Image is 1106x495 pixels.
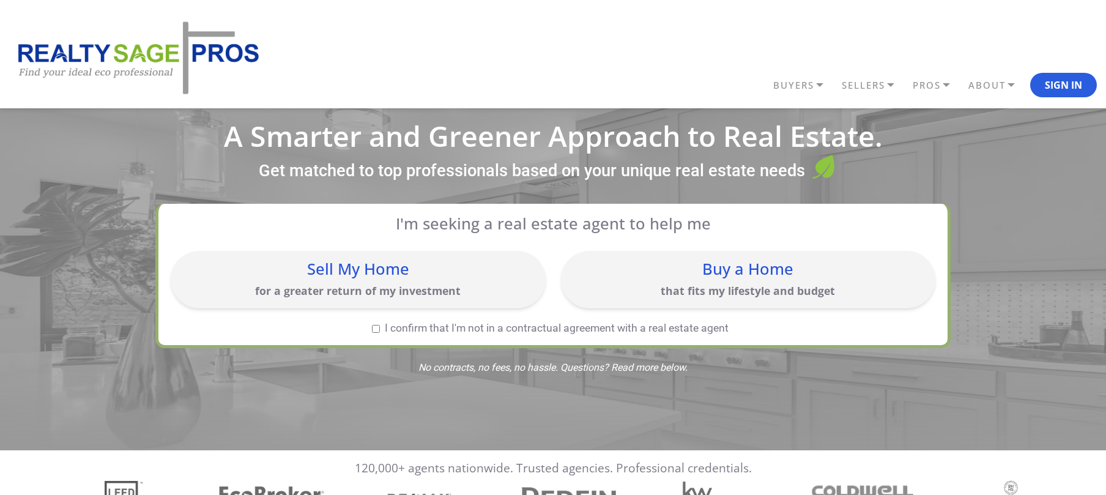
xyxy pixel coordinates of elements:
label: I confirm that I'm not in a contractual agreement with a real estate agent [171,323,929,334]
a: ABOUT [965,75,1030,96]
div: Sell My Home [177,261,540,277]
h1: A Smarter and Greener Approach to Real Estate. [155,122,951,150]
button: Sign In [1030,73,1097,97]
p: that fits my lifestyle and budget [567,283,930,299]
label: Get matched to top professionals based on your unique real estate needs [259,160,805,182]
p: for a greater return of my investment [177,283,540,299]
span: No contracts, no fees, no hassle. Questions? Read more below. [155,363,951,373]
p: I'm seeking a real estate agent to help me [188,215,918,234]
img: REALTY SAGE PROS [9,20,263,97]
input: I confirm that I'm not in a contractual agreement with a real estate agent [372,325,380,333]
a: BUYERS [770,75,839,96]
p: 120,000+ agents nationwide. Trusted agencies. Professional credentials. [355,461,752,475]
a: PROS [910,75,965,96]
div: Buy a Home [567,261,930,277]
a: SELLERS [839,75,910,96]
